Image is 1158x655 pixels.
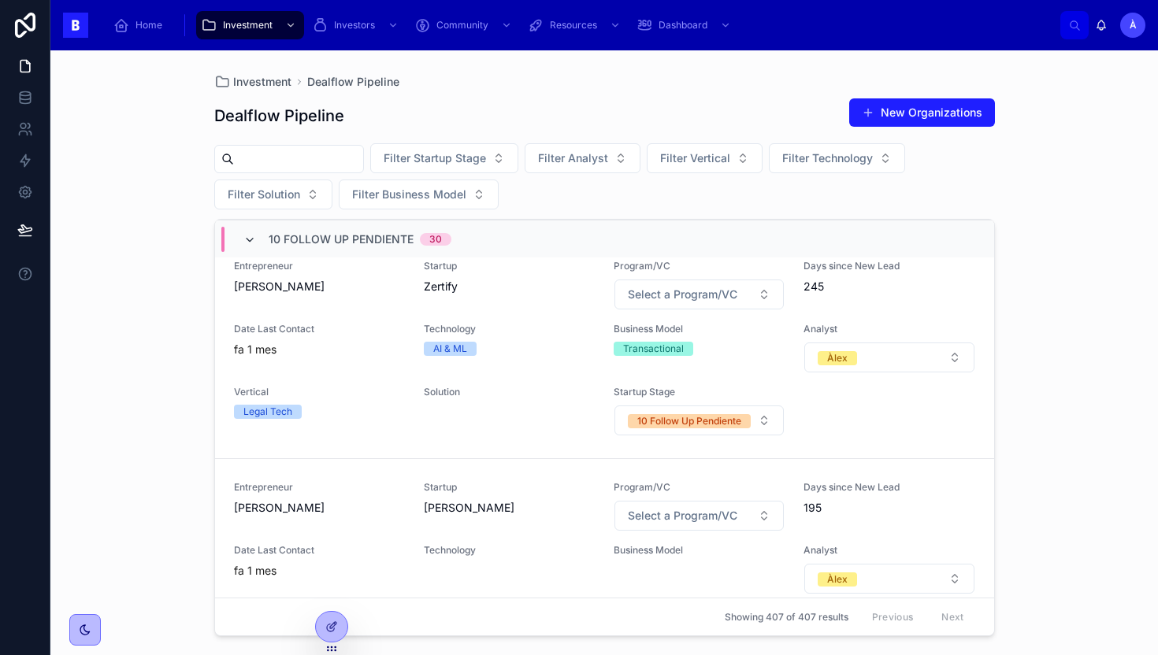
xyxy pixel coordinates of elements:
[632,11,739,39] a: Dashboard
[525,143,640,173] button: Select Button
[424,481,595,494] span: Startup
[429,233,442,246] div: 30
[135,19,162,31] span: Home
[424,544,595,557] span: Technology
[424,323,595,335] span: Technology
[623,342,684,356] div: Transactional
[214,74,291,90] a: Investment
[370,143,518,173] button: Select Button
[523,11,629,39] a: Resources
[550,19,597,31] span: Resources
[725,611,848,624] span: Showing 407 of 407 results
[818,571,857,587] button: Unselect ALEX
[614,260,785,272] span: Program/VC
[424,386,595,398] span: Solution
[234,323,405,335] span: Date Last Contact
[614,481,785,494] span: Program/VC
[234,500,405,516] span: [PERSON_NAME]
[433,342,467,356] div: AI & ML
[214,179,332,209] button: Select Button
[827,572,848,587] div: Àlex
[614,323,785,335] span: Business Model
[234,481,405,494] span: Entrepreneur
[234,386,405,398] span: Vertical
[782,150,873,166] span: Filter Technology
[849,98,995,127] button: New Organizations
[804,500,974,516] span: 195
[1130,19,1137,31] span: À
[233,74,291,90] span: Investment
[827,351,848,365] div: Àlex
[269,231,414,247] span: 10 Follow Up Pendiente
[234,342,277,357] p: fa 1 mes
[637,414,741,428] div: 10 Follow Up Pendiente
[228,187,300,202] span: Filter Solution
[804,564,974,594] button: Select Button
[804,481,974,494] span: Days since New Lead
[410,11,520,39] a: Community
[818,350,857,365] button: Unselect ALEX
[614,279,784,309] button: Select Button
[234,563,277,579] p: fa 1 mes
[215,237,994,458] a: Entrepreneur[PERSON_NAME]StartupZertifyProgram/VCSelect ButtonDays since New Lead245Date Last Con...
[101,8,1060,43] div: scrollable content
[352,187,466,202] span: Filter Business Model
[614,544,785,557] span: Business Model
[234,260,405,272] span: Entrepreneur
[804,323,974,335] span: Analyst
[804,342,974,372] button: Select Button
[436,19,488,31] span: Community
[234,279,405,294] span: [PERSON_NAME]
[223,19,273,31] span: Investment
[628,508,737,524] span: Select a Program/VC
[660,150,730,166] span: Filter Vertical
[307,11,406,39] a: Investors
[628,287,737,302] span: Select a Program/VC
[243,405,292,419] div: Legal Tech
[614,405,784,435] button: Select Button
[804,279,974,294] span: 245
[804,260,974,272] span: Days since New Lead
[339,179,499,209] button: Select Button
[307,74,399,90] a: Dealflow Pipeline
[424,279,595,294] span: Zertify
[334,19,375,31] span: Investors
[109,11,173,39] a: Home
[538,150,608,166] span: Filter Analyst
[214,105,344,127] h1: Dealflow Pipeline
[769,143,905,173] button: Select Button
[424,500,595,516] span: [PERSON_NAME]
[614,386,785,398] span: Startup Stage
[384,150,486,166] span: Filter Startup Stage
[647,143,763,173] button: Select Button
[196,11,304,39] a: Investment
[614,501,784,531] button: Select Button
[63,13,88,38] img: App logo
[234,544,405,557] span: Date Last Contact
[659,19,707,31] span: Dashboard
[804,544,974,557] span: Analyst
[424,260,595,272] span: Startup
